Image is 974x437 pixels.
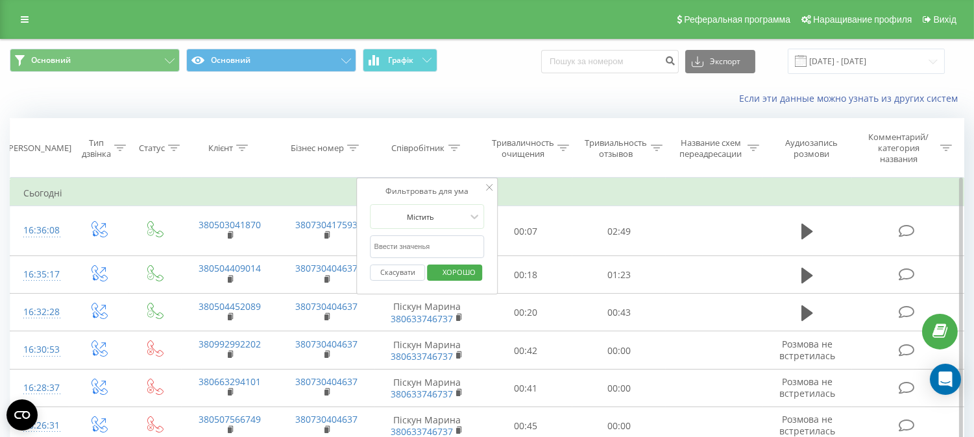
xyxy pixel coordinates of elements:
[393,376,461,388] font: Піскун Марина
[492,137,554,159] font: Триваличность очищения
[393,414,461,426] font: Піскун Марина
[393,338,461,351] font: Піскун Марина
[371,235,485,258] input: Ввести значенья
[514,225,537,237] font: 00:07
[291,142,344,154] font: Бізнес номер
[607,268,631,281] font: 01:23
[295,413,358,425] a: 380730404637
[23,343,60,355] font: 16:30:53
[739,92,958,104] font: Если эти данные можно узнать из других систем
[208,142,233,154] font: Клієнт
[23,381,60,394] font: 16:28:37
[813,14,912,25] font: Наращивание профиля
[295,338,358,350] a: 380730404637
[514,419,537,432] font: 00:45
[6,142,71,154] font: [PERSON_NAME]
[6,399,38,431] button: Открыть виджет CMP
[199,218,261,231] a: 380503041870
[779,375,835,399] font: Розмова не встретилась
[82,137,111,159] font: Тип дзвінка
[186,49,356,72] button: Основний
[779,413,835,437] font: Розмова не встретилась
[391,313,453,325] a: 380633746737
[23,305,60,318] font: 16:32:28
[23,224,60,236] font: 16:36:08
[391,350,453,362] a: 380633746737
[443,267,476,277] font: ХОРОШО
[371,265,426,281] button: Скасувати
[139,142,165,154] font: Статус
[427,265,482,281] button: ХОРОШО
[930,364,961,395] div: Открытый Интерком Мессенджер
[514,344,537,357] font: 00:42
[199,375,261,388] a: 380663294101
[607,419,631,432] font: 00:00
[295,262,358,274] a: 380730404637
[607,307,631,319] font: 00:43
[684,14,790,25] font: Реферальная программа
[211,54,250,65] font: Основний
[514,382,537,394] font: 00:41
[31,54,71,65] font: Основний
[385,185,469,196] font: Фильтровать для ума
[607,382,631,394] font: 00:00
[391,388,453,400] a: 380633746737
[934,14,956,25] font: Вихід
[607,225,631,237] font: 02:49
[779,338,835,362] font: Розмова не встретилась
[541,50,679,73] input: Пошук за номером
[785,137,838,159] font: Аудиозапись розмови
[739,92,964,104] a: Если эти данные можно узнать из других систем
[363,49,437,72] button: Графік
[295,300,358,313] a: 380730404637
[199,413,261,425] a: 380507566749
[380,267,415,277] font: Скасувати
[199,300,261,313] a: 380504452089
[685,50,755,73] button: Экспорт
[393,301,461,313] font: Піскун Марина
[585,137,647,159] font: Тривиальность отзывов
[10,49,180,72] button: Основний
[514,307,537,319] font: 00:20
[710,56,740,67] font: Экспорт
[295,375,358,388] a: 380730404637
[23,187,62,199] font: Сьогодні
[680,137,742,159] font: Название схем переадресации
[869,131,929,165] font: Комментарий/категория названия
[199,338,261,350] a: 380992992202
[23,419,60,431] font: 16:26:31
[199,262,261,274] a: 380504409014
[295,218,358,231] a: 380730417593
[388,54,413,65] font: Графік
[392,142,445,154] font: Співробітник
[514,268,537,281] font: 00:18
[23,268,60,280] font: 16:35:17
[607,344,631,357] font: 00:00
